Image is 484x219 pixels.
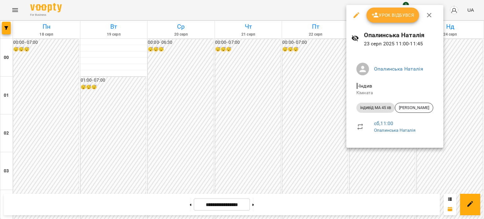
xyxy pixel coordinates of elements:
[374,66,423,72] a: Опалинська Наталія
[356,90,433,96] p: Кімната
[366,8,419,23] button: Урок відбувся
[364,40,438,48] p: 23 серп 2025 11:00 - 11:45
[364,30,438,40] h6: Опалинська Наталія
[374,120,393,126] a: сб , 11:00
[356,83,373,89] span: - Індив
[395,103,433,113] div: [PERSON_NAME]
[395,105,433,111] span: [PERSON_NAME]
[356,105,395,111] span: індивід МА 45 хв
[374,128,416,133] a: Опалинська Наталія
[372,11,414,19] span: Урок відбувся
